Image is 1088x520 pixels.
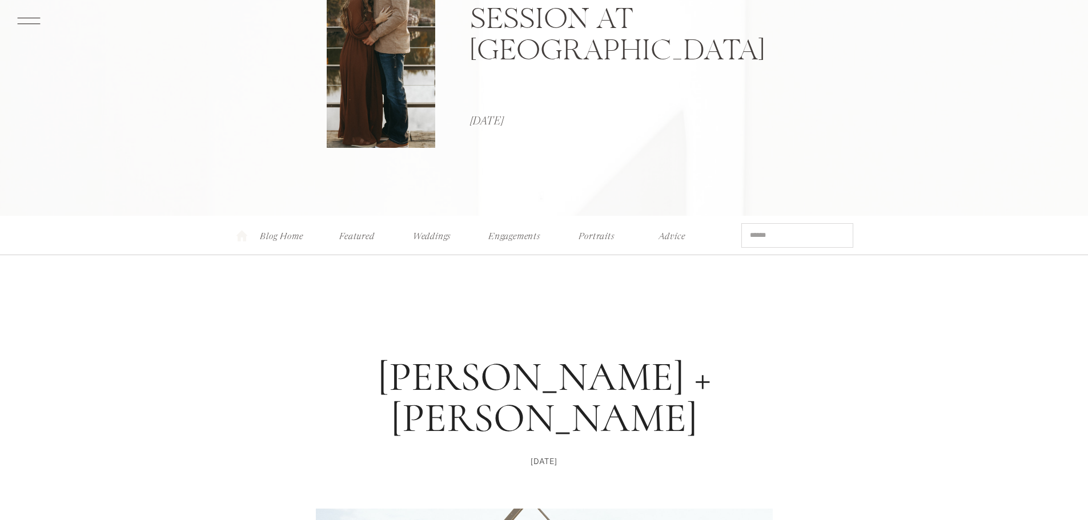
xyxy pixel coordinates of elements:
[485,228,544,240] a: Engagements
[335,228,379,240] a: Featured
[650,228,694,240] a: Advice
[409,228,455,240] a: Weddings
[259,228,304,240] a: Blog Home
[470,116,612,128] p: [DATE]
[574,228,620,240] a: Portraits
